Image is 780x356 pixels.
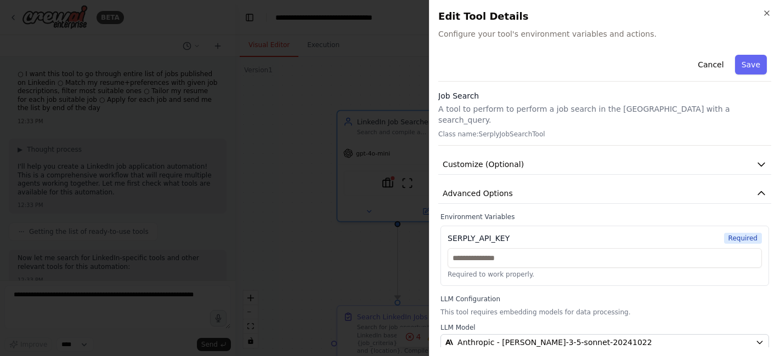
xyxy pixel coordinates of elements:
p: Required to work properly. [448,270,762,279]
button: Anthropic - [PERSON_NAME]-3-5-sonnet-20241022 [440,334,769,351]
p: Class name: SerplyJobSearchTool [438,130,771,139]
label: Environment Variables [440,213,769,221]
button: Advanced Options [438,183,771,204]
h2: Edit Tool Details [438,9,771,24]
span: Required [724,233,762,244]
span: Advanced Options [443,188,513,199]
span: Configure your tool's environment variables and actions. [438,28,771,39]
button: Customize (Optional) [438,154,771,175]
p: This tool requires embedding models for data processing. [440,308,769,317]
span: Anthropic - claude-3-5-sonnet-20241022 [457,337,652,348]
button: Save [735,55,767,74]
div: SERPLY_API_KEY [448,233,510,244]
button: Cancel [691,55,730,74]
label: LLM Configuration [440,295,769,303]
label: LLM Model [440,323,769,332]
h3: Job Search [438,90,771,101]
p: A tool to perform to perform a job search in the [GEOGRAPHIC_DATA] with a search_query. [438,104,771,125]
span: Customize (Optional) [443,159,524,170]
